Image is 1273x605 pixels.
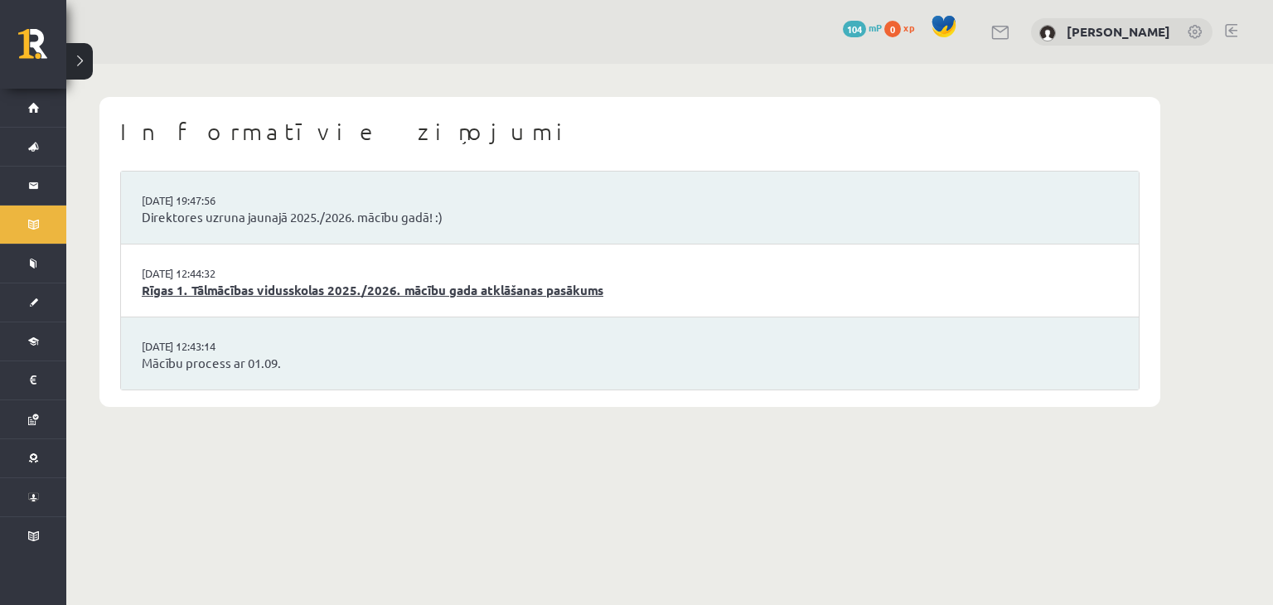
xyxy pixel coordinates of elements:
a: Mācību process ar 01.09. [142,354,1118,373]
img: Kristiāna Jansone [1039,25,1056,41]
a: Rīgas 1. Tālmācības vidusskolas 2025./2026. mācību gada atklāšanas pasākums [142,281,1118,300]
a: 0 xp [884,21,922,34]
span: mP [869,21,882,34]
h1: Informatīvie ziņojumi [120,118,1140,146]
a: [DATE] 12:44:32 [142,265,266,282]
a: [DATE] 12:43:14 [142,338,266,355]
a: 104 mP [843,21,882,34]
span: 104 [843,21,866,37]
a: [PERSON_NAME] [1067,23,1170,40]
span: xp [903,21,914,34]
a: Rīgas 1. Tālmācības vidusskola [18,29,66,70]
a: Direktores uzruna jaunajā 2025./2026. mācību gadā! :) [142,208,1118,227]
a: [DATE] 19:47:56 [142,192,266,209]
span: 0 [884,21,901,37]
